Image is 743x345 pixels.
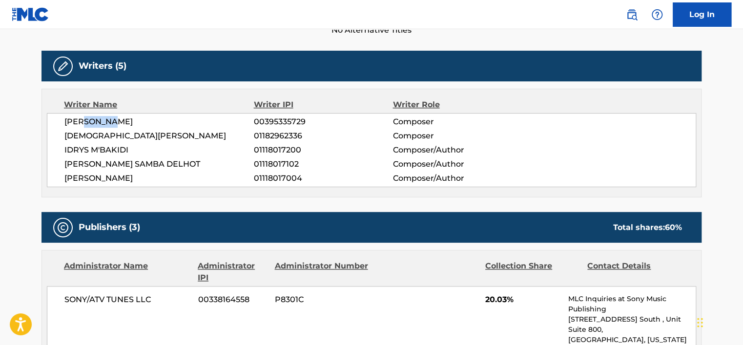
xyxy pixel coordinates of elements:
[694,298,743,345] div: চ্যাট উইজেট
[41,24,702,36] span: No Alternative Titles
[64,260,190,284] div: Administrator Name
[392,130,519,142] span: Composer
[568,294,696,314] p: MLC Inquiries at Sony Music Publishing
[254,116,392,128] span: 00395335729
[64,99,254,111] div: Writer Name
[64,144,254,156] span: IDRYS M'BAKIDI
[275,294,370,306] span: P8301C
[64,294,191,306] span: SONY/ATV TUNES LLC
[254,99,393,111] div: Writer IPI
[254,172,392,184] span: 01118017004
[64,116,254,128] span: [PERSON_NAME]
[485,294,561,306] span: 20.03%
[392,172,519,184] span: Composer/Author
[254,144,392,156] span: 01118017200
[198,260,267,284] div: Administrator IPI
[622,5,641,24] a: Public Search
[64,158,254,170] span: [PERSON_NAME] SAMBA DELHOT
[697,308,703,337] div: টেনে আনুন
[198,294,268,306] span: 00338164558
[647,5,667,24] div: Help
[274,260,369,284] div: Administrator Number
[673,2,731,27] a: Log In
[254,130,392,142] span: 01182962336
[12,7,49,21] img: MLC Logo
[665,223,682,232] span: 60 %
[392,158,519,170] span: Composer/Author
[79,60,126,72] h5: Writers (5)
[392,116,519,128] span: Composer
[392,99,519,111] div: Writer Role
[254,158,392,170] span: 01118017102
[485,260,580,284] div: Collection Share
[64,130,254,142] span: [DEMOGRAPHIC_DATA][PERSON_NAME]
[64,172,254,184] span: [PERSON_NAME]
[57,222,69,233] img: Publishers
[57,60,69,72] img: Writers
[626,9,638,20] img: search
[568,314,696,335] p: [STREET_ADDRESS] South , Unit Suite 800,
[651,9,663,20] img: help
[613,222,682,233] div: Total shares:
[587,260,682,284] div: Contact Details
[392,144,519,156] span: Composer/Author
[694,298,743,345] iframe: Chat Widget
[79,222,140,233] h5: Publishers (3)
